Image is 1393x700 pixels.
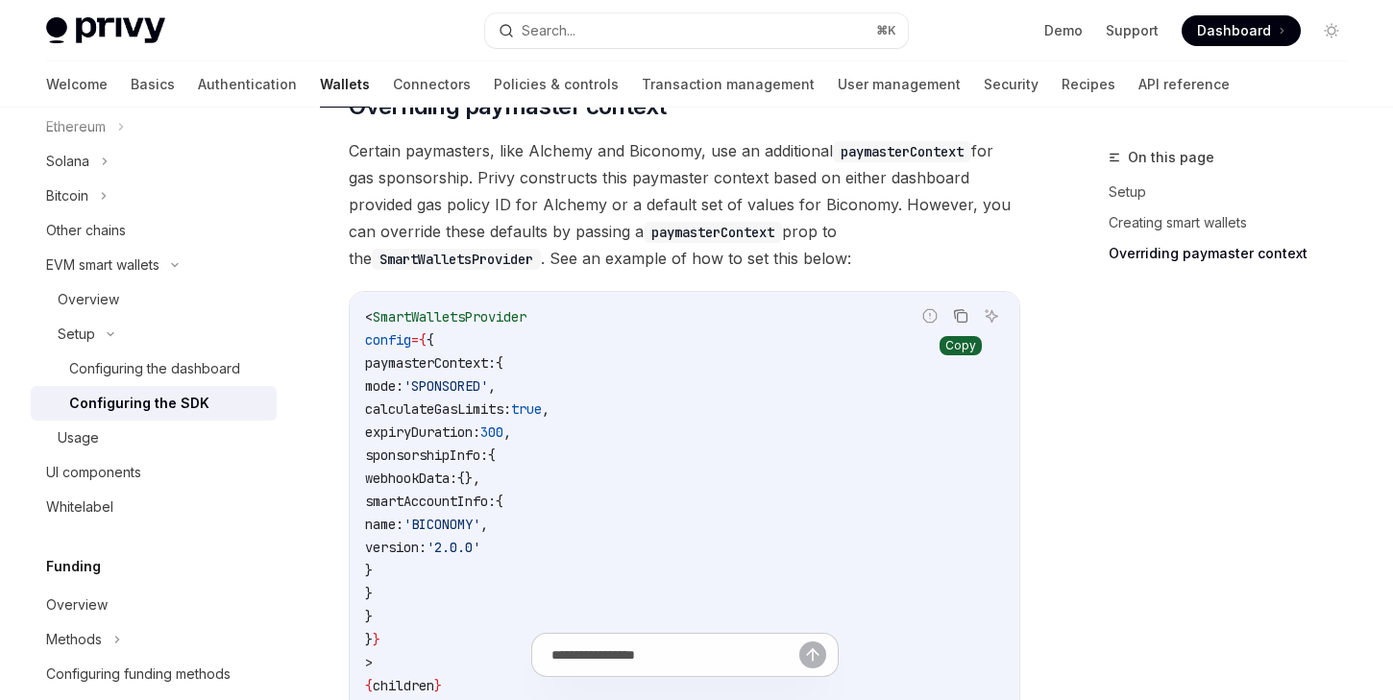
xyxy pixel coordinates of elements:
div: EVM smart wallets [46,253,159,277]
span: ⌘ K [876,23,896,38]
a: User management [838,61,961,108]
span: , [488,377,496,395]
a: Welcome [46,61,108,108]
span: 'SPONSORED' [403,377,488,395]
a: Setup [1109,177,1362,207]
div: Copy [940,336,982,355]
span: = [411,331,419,349]
span: On this page [1128,146,1214,169]
div: Setup [58,323,95,346]
code: paymasterContext [644,222,782,243]
button: Ask AI [979,303,1004,328]
span: expiryDuration: [365,423,480,441]
div: Solana [46,150,89,173]
span: Certain paymasters, like Alchemy and Biconomy, use an additional for gas sponsorship. Privy const... [349,137,1020,272]
span: { [427,331,434,349]
span: } [365,608,373,625]
div: Configuring the SDK [69,392,209,415]
span: true [511,400,542,418]
span: , [480,516,488,533]
div: Configuring funding methods [46,663,231,686]
div: Search... [522,19,575,42]
code: SmartWalletsProvider [372,249,541,270]
a: Recipes [1062,61,1115,108]
span: Dashboard [1197,21,1271,40]
a: Overview [31,588,277,622]
span: version: [365,539,427,556]
span: { [496,493,503,510]
a: Usage [31,421,277,455]
button: Copy the contents from the code block [948,303,973,328]
span: { [419,331,427,349]
img: light logo [46,17,165,44]
span: 300 [480,423,503,441]
span: '2.0.0' [427,539,480,556]
button: Send message [799,641,826,668]
span: {}, [457,470,480,487]
span: , [503,423,511,441]
span: config [365,331,411,349]
a: Security [984,61,1039,108]
a: Connectors [393,61,471,108]
span: sponsorshipInfo: [365,447,488,464]
span: { [488,447,496,464]
span: mode: [365,377,403,395]
span: SmartWalletsProvider [373,308,526,326]
span: } [365,585,373,602]
div: Methods [46,628,102,651]
div: Configuring the dashboard [69,357,240,380]
span: { [496,354,503,372]
div: Other chains [46,219,126,242]
a: Authentication [198,61,297,108]
a: Basics [131,61,175,108]
code: paymasterContext [833,141,971,162]
span: < [365,308,373,326]
a: Configuring funding methods [31,657,277,691]
span: 'BICONOMY' [403,516,480,533]
div: Whitelabel [46,495,113,519]
a: API reference [1138,61,1230,108]
a: Creating smart wallets [1109,207,1362,238]
span: } [365,562,373,579]
div: Overview [46,593,108,616]
span: calculateGasLimits: [365,400,511,418]
div: Overview [58,288,119,311]
a: Transaction management [642,61,815,108]
a: Configuring the dashboard [31,351,277,386]
button: Search...⌘K [485,13,909,48]
a: Dashboard [1182,15,1301,46]
a: Overview [31,282,277,317]
span: name: [365,516,403,533]
a: Support [1106,21,1159,40]
button: Toggle dark mode [1316,15,1347,46]
a: Configuring the SDK [31,386,277,421]
span: , [542,400,550,418]
div: Usage [58,426,99,449]
a: Policies & controls [494,61,619,108]
div: UI components [46,461,141,484]
a: Demo [1044,21,1083,40]
a: Overriding paymaster context [1109,238,1362,269]
a: UI components [31,455,277,490]
span: smartAccountInfo: [365,493,496,510]
a: Wallets [320,61,370,108]
div: Bitcoin [46,184,88,207]
a: Whitelabel [31,490,277,524]
span: webhookData: [365,470,457,487]
button: Report incorrect code [917,303,942,328]
a: Other chains [31,213,277,248]
h5: Funding [46,555,101,578]
span: paymasterContext: [365,354,496,372]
